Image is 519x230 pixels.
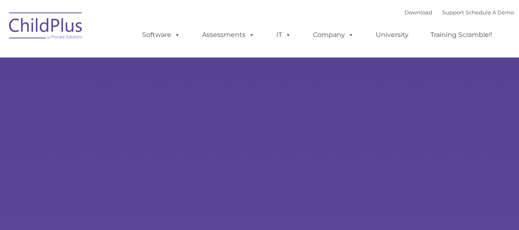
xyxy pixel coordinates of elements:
a: Company [305,27,362,43]
a: Download [404,9,432,16]
a: Software [134,27,188,43]
a: Training Scramble!! [422,27,501,43]
img: ChildPlus by Procare Solutions [5,7,87,48]
a: IT [268,27,299,43]
font: | [404,9,514,16]
a: Schedule A Demo [466,9,514,16]
a: University [367,27,417,43]
a: Support [442,9,464,16]
a: Assessments [194,27,263,43]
